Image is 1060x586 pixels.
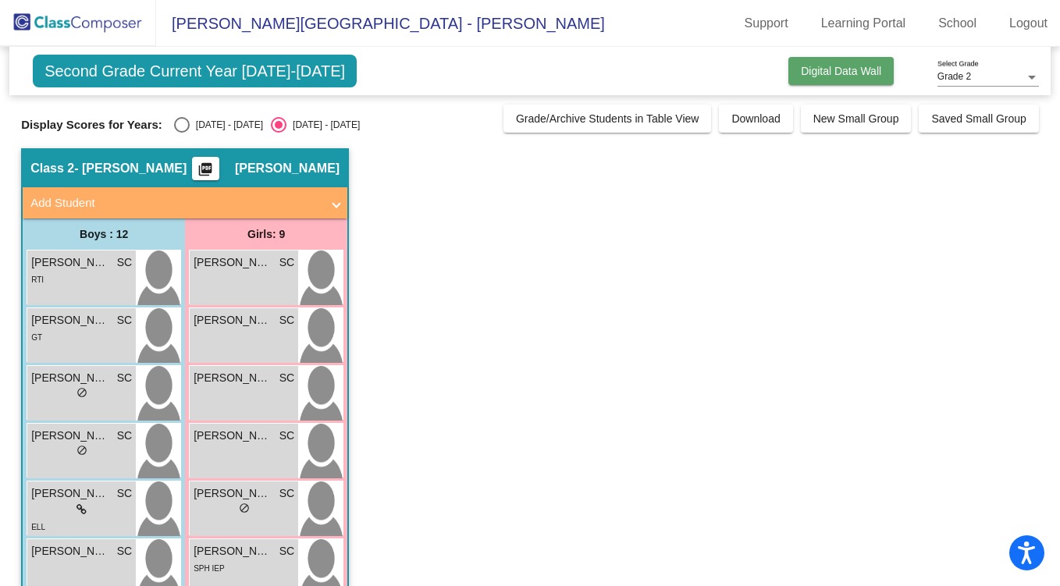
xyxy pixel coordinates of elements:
[279,428,294,444] span: SC
[926,11,989,36] a: School
[174,117,360,133] mat-radio-group: Select an option
[503,105,712,133] button: Grade/Archive Students in Table View
[76,387,87,398] span: do_not_disturb_alt
[30,194,321,212] mat-panel-title: Add Student
[194,485,272,502] span: [PERSON_NAME]
[76,445,87,456] span: do_not_disturb_alt
[31,254,109,271] span: [PERSON_NAME]
[31,523,45,531] span: ELL
[30,161,74,176] span: Class 2
[931,112,1026,125] span: Saved Small Group
[194,543,272,559] span: [PERSON_NAME]
[279,485,294,502] span: SC
[919,105,1038,133] button: Saved Small Group
[192,157,219,180] button: Print Students Details
[31,312,109,329] span: [PERSON_NAME]
[286,118,360,132] div: [DATE] - [DATE]
[23,187,347,218] mat-expansion-panel-header: Add Student
[279,312,294,329] span: SC
[279,254,294,271] span: SC
[279,370,294,386] span: SC
[31,485,109,502] span: [PERSON_NAME]
[23,218,185,250] div: Boys : 12
[239,503,250,513] span: do_not_disturb_alt
[117,543,132,559] span: SC
[185,218,347,250] div: Girls: 9
[719,105,792,133] button: Download
[732,11,801,36] a: Support
[21,118,162,132] span: Display Scores for Years:
[813,112,899,125] span: New Small Group
[117,485,132,502] span: SC
[937,71,971,82] span: Grade 2
[788,57,894,85] button: Digital Data Wall
[196,162,215,183] mat-icon: picture_as_pdf
[997,11,1060,36] a: Logout
[194,428,272,444] span: [PERSON_NAME]
[74,161,187,176] span: - [PERSON_NAME]
[117,428,132,444] span: SC
[235,161,340,176] span: [PERSON_NAME]
[279,543,294,559] span: SC
[801,105,912,133] button: New Small Group
[516,112,699,125] span: Grade/Archive Students in Table View
[194,370,272,386] span: [PERSON_NAME]
[31,543,109,559] span: [PERSON_NAME]
[194,564,224,573] span: SPH IEP
[117,254,132,271] span: SC
[194,254,272,271] span: [PERSON_NAME]
[117,312,132,329] span: SC
[117,370,132,386] span: SC
[801,65,881,77] span: Digital Data Wall
[809,11,919,36] a: Learning Portal
[33,55,357,87] span: Second Grade Current Year [DATE]-[DATE]
[156,11,605,36] span: [PERSON_NAME][GEOGRAPHIC_DATA] - [PERSON_NAME]
[731,112,780,125] span: Download
[190,118,263,132] div: [DATE] - [DATE]
[31,333,42,342] span: GT
[194,312,272,329] span: [PERSON_NAME]
[31,275,44,284] span: RTI
[31,370,109,386] span: [PERSON_NAME]
[31,428,109,444] span: [PERSON_NAME]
